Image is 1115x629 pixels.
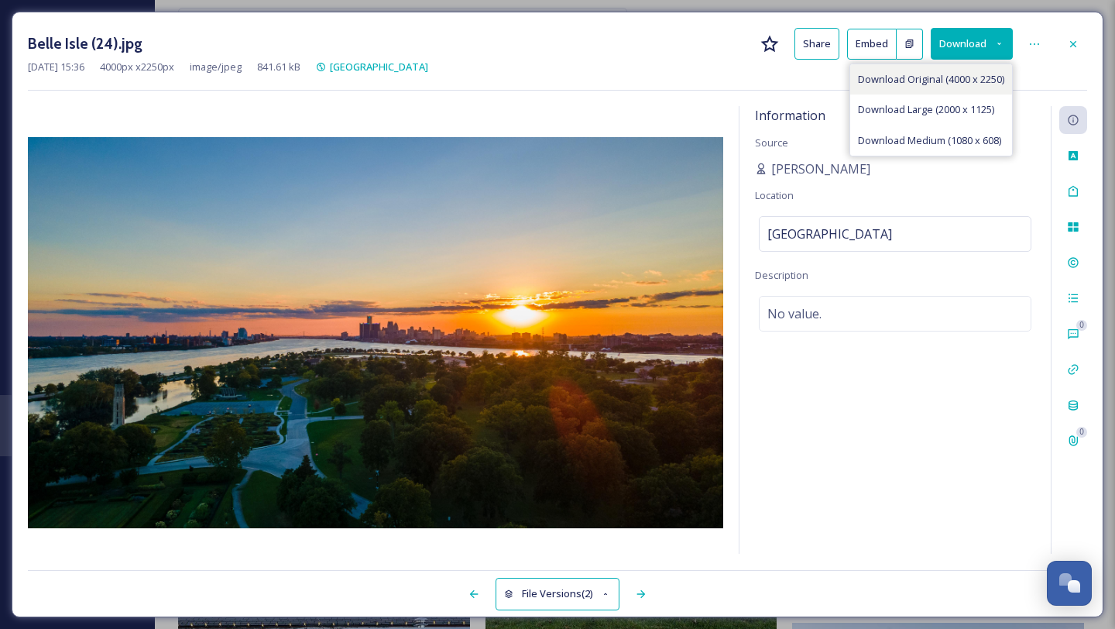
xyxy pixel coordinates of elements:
[858,133,1001,148] span: Download Medium (1080 x 608)
[190,60,242,74] span: image/jpeg
[858,72,1004,87] span: Download Original (4000 x 2250)
[755,188,794,202] span: Location
[767,225,892,243] span: [GEOGRAPHIC_DATA]
[28,33,142,55] h3: Belle Isle (24).jpg
[755,268,808,282] span: Description
[755,136,788,150] span: Source
[100,60,174,74] span: 4000 px x 2250 px
[330,60,428,74] span: [GEOGRAPHIC_DATA]
[496,578,619,610] button: File Versions(2)
[28,60,84,74] span: [DATE] 15:36
[794,28,839,60] button: Share
[931,28,1013,60] button: Download
[858,102,994,117] span: Download Large (2000 x 1125)
[771,160,870,178] span: [PERSON_NAME]
[755,107,825,124] span: Information
[257,60,300,74] span: 841.61 kB
[847,29,897,60] button: Embed
[28,137,723,528] img: 8f465836c1c644dda4cad31115954e00decf269a0bfcb09861e3ec04dd490d16.jpg
[767,304,822,323] span: No value.
[1076,320,1087,331] div: 0
[1047,561,1092,606] button: Open Chat
[1076,427,1087,438] div: 0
